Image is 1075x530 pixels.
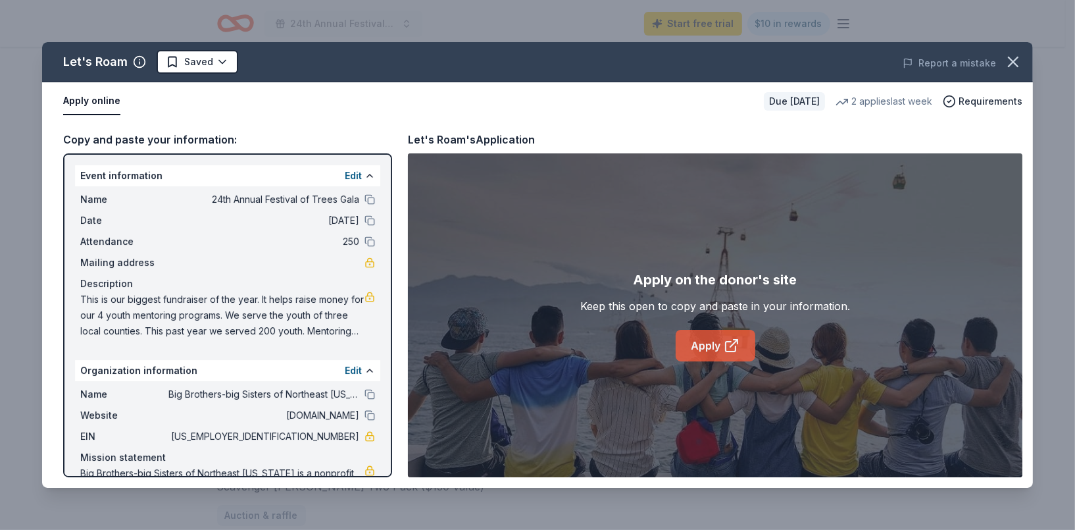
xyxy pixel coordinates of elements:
span: Name [80,192,168,207]
div: Due [DATE] [764,92,825,111]
div: Let's Roam's Application [408,131,535,148]
a: Apply [676,330,755,361]
span: [US_EMPLOYER_IDENTIFICATION_NUMBER] [168,429,359,444]
div: Apply on the donor's site [634,269,797,290]
span: Saved [184,54,213,70]
span: Mailing address [80,255,168,271]
span: Website [80,408,168,423]
button: Saved [157,50,238,74]
div: Keep this open to copy and paste in your information. [580,298,850,314]
button: Apply online [63,88,120,115]
span: Attendance [80,234,168,250]
span: 24th Annual Festival of Trees Gala [168,192,359,207]
div: Mission statement [80,450,375,465]
div: Copy and paste your information: [63,131,392,148]
div: Let's Roam [63,51,128,72]
span: Big Brothers-big Sisters of Northeast [US_STATE] is a nonprofit organization. It is based in [GEO... [80,465,364,513]
button: Requirements [943,93,1022,109]
span: This is our biggest fundraiser of the year. It helps raise money for our 4 youth mentoring progra... [80,292,364,339]
span: [DOMAIN_NAME] [168,408,359,423]
span: Requirements [959,93,1022,109]
span: [DATE] [168,213,359,228]
button: Report a mistake [903,55,996,71]
span: Date [80,213,168,228]
span: EIN [80,429,168,444]
div: Event information [75,165,380,186]
button: Edit [345,168,362,184]
button: Edit [345,363,362,379]
div: Organization information [75,360,380,381]
span: Name [80,386,168,402]
span: Big Brothers-big Sisters of Northeast [US_STATE] [168,386,359,402]
div: Description [80,276,375,292]
span: 250 [168,234,359,250]
div: 2 applies last week [836,93,932,109]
